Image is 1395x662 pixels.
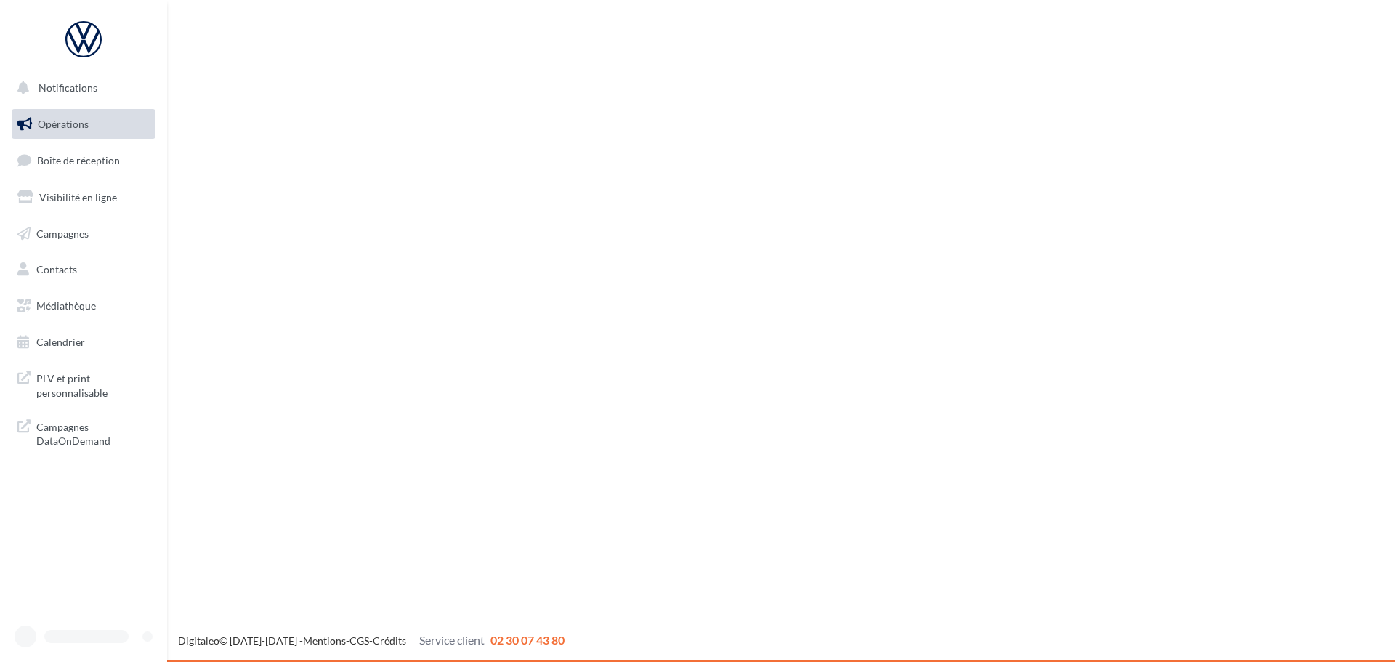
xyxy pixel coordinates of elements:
a: Visibilité en ligne [9,182,158,213]
a: Campagnes DataOnDemand [9,411,158,454]
a: Mentions [303,634,346,647]
span: PLV et print personnalisable [36,368,150,400]
span: Boîte de réception [37,154,120,166]
span: Campagnes [36,227,89,239]
span: Contacts [36,263,77,275]
a: Campagnes [9,219,158,249]
a: CGS [349,634,369,647]
a: Contacts [9,254,158,285]
span: © [DATE]-[DATE] - - - [178,634,565,647]
span: Opérations [38,118,89,130]
a: Boîte de réception [9,145,158,176]
span: Calendrier [36,336,85,348]
span: 02 30 07 43 80 [490,633,565,647]
a: Digitaleo [178,634,219,647]
a: Crédits [373,634,406,647]
a: Médiathèque [9,291,158,321]
button: Notifications [9,73,153,103]
a: Opérations [9,109,158,140]
span: Campagnes DataOnDemand [36,417,150,448]
a: Calendrier [9,327,158,358]
span: Médiathèque [36,299,96,312]
span: Visibilité en ligne [39,191,117,203]
span: Service client [419,633,485,647]
a: PLV et print personnalisable [9,363,158,405]
span: Notifications [39,81,97,94]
